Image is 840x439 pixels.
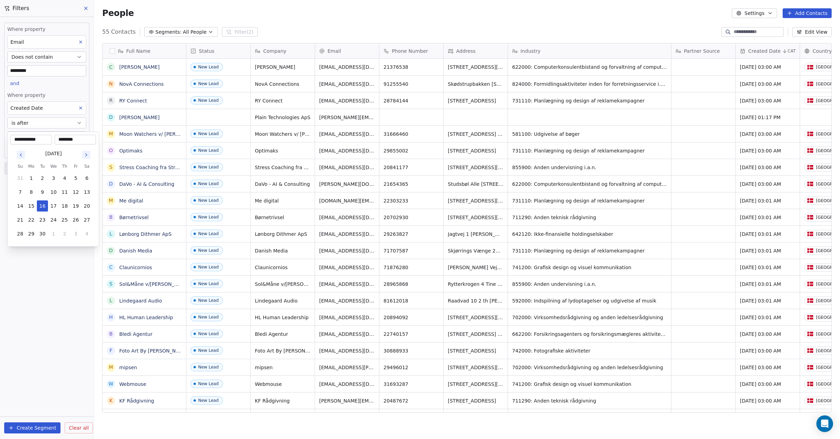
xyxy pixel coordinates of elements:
[48,163,59,170] th: Wednesday
[48,214,59,225] button: 24
[70,214,81,225] button: 26
[48,173,59,184] button: 3
[59,163,70,170] th: Thursday
[15,173,26,184] button: 31
[81,228,92,239] button: 4
[59,200,70,212] button: 18
[81,173,92,184] button: 6
[70,187,81,198] button: 12
[15,214,26,225] button: 21
[37,173,48,184] button: 2
[37,187,48,198] button: 9
[37,228,48,239] button: 30
[48,187,59,198] button: 10
[59,214,70,225] button: 25
[15,163,26,170] th: Sunday
[81,200,92,212] button: 20
[70,200,81,212] button: 19
[26,214,37,225] button: 22
[81,150,91,160] button: Go to next month
[16,150,26,160] button: Go to previous month
[26,228,37,239] button: 29
[81,214,92,225] button: 27
[26,187,37,198] button: 8
[59,173,70,184] button: 4
[81,187,92,198] button: 13
[26,200,37,212] button: 15
[26,163,37,170] th: Monday
[15,187,26,198] button: 7
[59,187,70,198] button: 11
[70,163,81,170] th: Friday
[37,200,48,212] button: 16
[45,150,62,157] div: [DATE]
[37,163,48,170] th: Tuesday
[37,214,48,225] button: 23
[70,228,81,239] button: 3
[59,228,70,239] button: 2
[48,200,59,212] button: 17
[15,228,26,239] button: 28
[48,228,59,239] button: 1
[26,173,37,184] button: 1
[15,200,26,212] button: 14
[81,163,92,170] th: Saturday
[70,173,81,184] button: 5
